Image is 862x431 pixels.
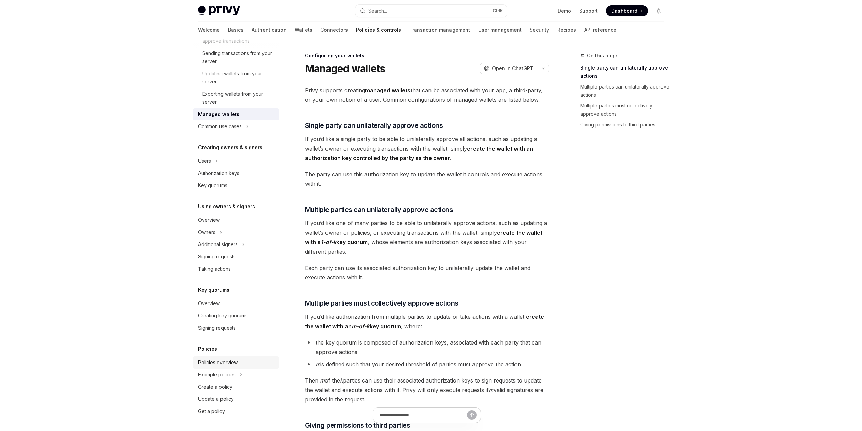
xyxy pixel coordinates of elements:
em: m [489,387,493,393]
a: Multiple parties must collectively approve actions [580,100,670,119]
span: Multiple parties can unilaterally approve actions [305,205,453,214]
a: Basics [228,22,244,38]
div: Configuring your wallets [305,52,549,59]
a: Connectors [320,22,348,38]
a: Managed wallets [193,108,279,120]
div: Get a policy [198,407,225,415]
em: k [340,377,343,384]
span: The party can use this authorization key to update the wallet it controls and execute actions wit... [305,170,549,189]
strong: managed wallets [365,87,411,94]
a: User management [478,22,522,38]
span: If you’d like one of many parties to be able to unilaterally approve actions, such as updating a ... [305,218,549,256]
a: Recipes [557,22,576,38]
a: Overview [193,297,279,310]
a: Authorization keys [193,167,279,179]
a: Giving permissions to third parties [580,119,670,130]
h5: Key quorums [198,286,229,294]
a: Update a policy [193,393,279,405]
div: Create a policy [198,383,232,391]
li: the key quorum is composed of authorization keys, associated with each party that can approve act... [305,338,549,357]
a: Signing requests [193,322,279,334]
span: Ctrl K [493,8,503,14]
a: Sending transactions from your server [193,47,279,67]
a: Policies overview [193,356,279,369]
a: Overview [193,214,279,226]
a: Key quorums [193,179,279,192]
a: Updating wallets from your server [193,67,279,88]
span: If you’d like authorization from multiple parties to update or take actions with a wallet, , where: [305,312,549,331]
div: Overview [198,216,220,224]
em: m-of-k [352,323,370,330]
span: Privy supports creating that can be associated with your app, a third-party, or your own notion o... [305,85,549,104]
a: Transaction management [409,22,470,38]
div: Example policies [198,371,236,379]
div: Updating wallets from your server [202,70,275,86]
span: Then, of the parties can use their associated authorization keys to sign requests to update the w... [305,376,549,404]
h1: Managed wallets [305,62,385,75]
a: Create a policy [193,381,279,393]
h5: Using owners & signers [198,202,255,211]
div: Update a policy [198,395,234,403]
span: On this page [587,52,617,60]
span: If you’d like a single party to be able to unilaterally approve all actions, such as updating a w... [305,134,549,163]
div: Exporting wallets from your server [202,90,275,106]
em: m [316,361,320,368]
div: Additional signers [198,240,238,249]
em: m [320,377,325,384]
a: Support [579,7,598,14]
a: Multiple parties can unilaterally approve actions [580,81,670,100]
li: is defined such that your desired threshold of parties must approve the action [305,359,549,369]
a: Taking actions [193,263,279,275]
div: Taking actions [198,265,231,273]
div: Key quorums [198,181,227,190]
div: Overview [198,299,220,308]
a: Exporting wallets from your server [193,88,279,108]
div: Signing requests [198,253,236,261]
div: Authorization keys [198,169,239,177]
a: API reference [584,22,616,38]
a: Signing requests [193,251,279,263]
a: Creating key quorums [193,310,279,322]
a: Demo [558,7,571,14]
span: Single party can unilaterally approve actions [305,121,443,130]
div: Policies overview [198,358,238,367]
div: Owners [198,228,215,236]
h5: Creating owners & signers [198,143,262,152]
span: Multiple parties must collectively approve actions [305,298,458,308]
div: Creating key quorums [198,312,248,320]
button: Search...CtrlK [355,5,507,17]
a: Security [530,22,549,38]
div: Search... [368,7,387,15]
a: Dashboard [606,5,648,16]
div: Managed wallets [198,110,239,118]
a: Single party can unilaterally approve actions [580,62,670,81]
a: Wallets [295,22,312,38]
a: Get a policy [193,405,279,417]
button: Open in ChatGPT [480,63,538,74]
a: Authentication [252,22,287,38]
img: light logo [198,6,240,16]
a: Policies & controls [356,22,401,38]
span: Open in ChatGPT [492,65,533,72]
div: Common use cases [198,122,242,131]
div: Signing requests [198,324,236,332]
span: Each party can use its associated authorization key to unilaterally update the wallet and execute... [305,263,549,282]
div: Users [198,157,211,165]
span: Dashboard [611,7,637,14]
em: 1-of-k [321,239,336,246]
button: Send message [467,410,477,420]
h5: Policies [198,345,217,353]
div: Sending transactions from your server [202,49,275,65]
button: Toggle dark mode [653,5,664,16]
a: Welcome [198,22,220,38]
